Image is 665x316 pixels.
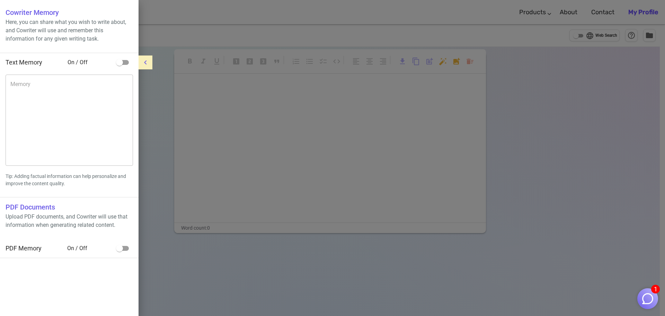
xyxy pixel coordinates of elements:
[6,213,133,229] p: Upload PDF documents, and Cowriter will use that information when generating related content.
[6,7,133,18] h6: Cowriter Memory
[67,244,113,253] span: On / Off
[651,285,660,293] span: 1
[6,173,133,187] p: Tip: Adding factual information can help personalize and improve the content quality.
[6,59,42,66] span: Text Memory
[139,55,152,69] button: menu
[6,18,133,43] p: Here, you can share what you wish to write about, and Cowriter will use and remember this informa...
[68,58,113,67] span: On / Off
[641,292,654,305] img: Close chat
[6,202,133,213] h6: PDF Documents
[6,245,42,252] span: PDF Memory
